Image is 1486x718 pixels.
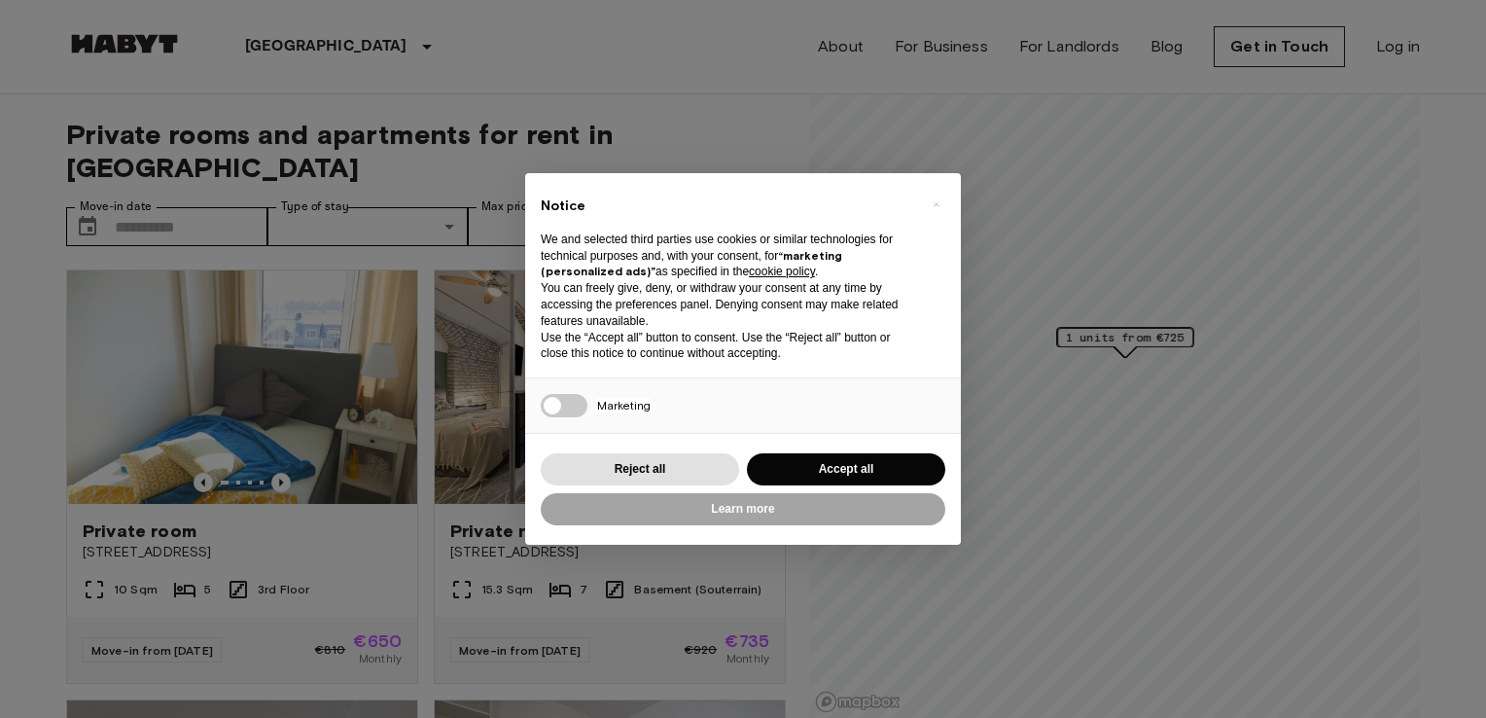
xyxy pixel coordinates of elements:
[541,248,842,279] strong: “marketing (personalized ads)”
[933,193,939,216] span: ×
[541,197,914,216] h2: Notice
[597,398,651,413] span: Marketing
[541,493,945,525] button: Learn more
[541,453,739,485] button: Reject all
[541,330,914,363] p: Use the “Accept all” button to consent. Use the “Reject all” button or close this notice to conti...
[920,189,951,220] button: Close this notice
[541,232,914,280] p: We and selected third parties use cookies or similar technologies for technical purposes and, wit...
[749,265,815,278] a: cookie policy
[541,280,914,329] p: You can freely give, deny, or withdraw your consent at any time by accessing the preferences pane...
[747,453,945,485] button: Accept all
